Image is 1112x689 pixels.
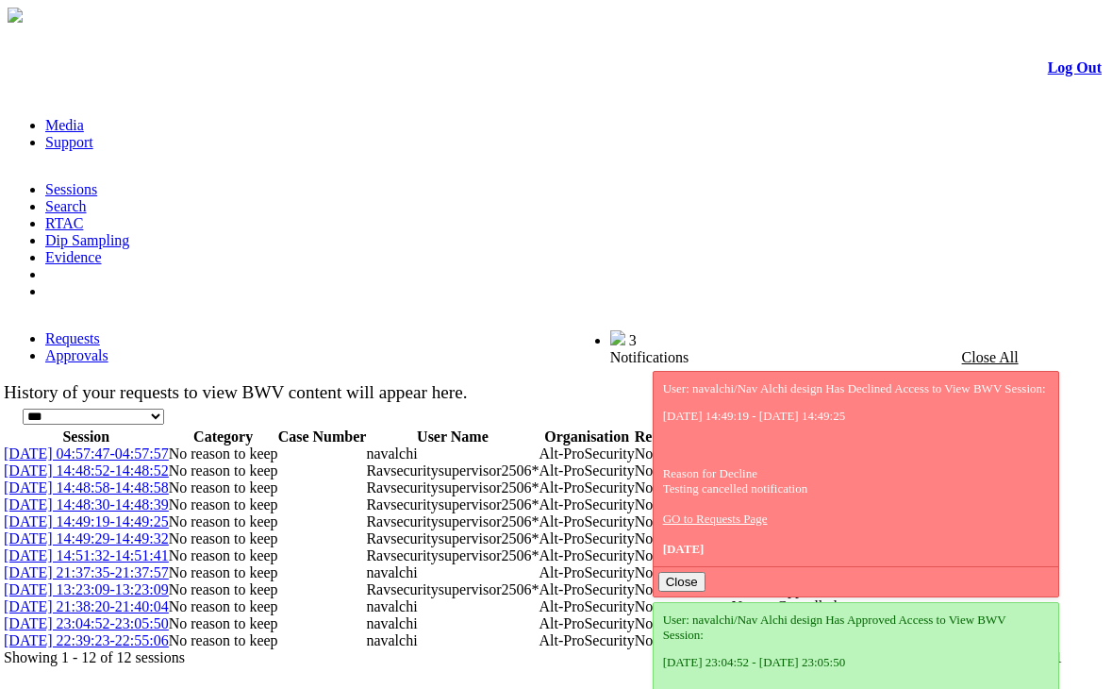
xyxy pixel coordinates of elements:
[169,429,278,445] th: Category
[663,542,705,556] span: [DATE]
[169,581,278,597] span: No reason to keep
[311,331,573,345] span: Welcome, [PERSON_NAME] design (General User)
[3,381,1096,404] td: History of your requests to view BWV content will appear here.
[4,564,169,580] a: [DATE] 21:37:35-21:37:57
[8,8,23,23] img: arrow-3.png
[4,530,169,546] a: [DATE] 14:49:29-14:49:32
[4,445,169,462] a: [DATE] 04:57:47-04:57:57
[663,512,768,526] a: GO to Requests Page
[45,347,108,363] a: Approvals
[45,198,87,214] a: Search
[169,530,278,546] span: No reason to keep
[45,215,83,231] a: RTAC
[169,632,278,648] span: No reason to keep
[169,496,278,513] span: No reason to keep
[169,615,278,631] span: No reason to keep
[4,547,169,563] a: [DATE] 14:51:32-14:51:41
[663,409,1049,424] p: [DATE] 14:49:19 - [DATE] 14:49:25
[610,349,1065,366] div: Notifications
[45,117,84,133] a: Media
[169,564,278,580] span: No reason to keep
[4,598,169,614] a: [DATE] 21:38:20-21:40:04
[169,598,278,614] span: No reason to keep
[610,330,625,345] img: bell25.png
[45,232,129,248] a: Dip Sampling
[4,462,169,479] a: [DATE] 14:48:52-14:48:52
[1048,59,1102,76] a: Log Out
[169,513,278,529] span: No reason to keep
[4,581,169,597] a: [DATE] 13:23:09-13:23:09
[4,429,169,445] th: Session
[4,649,185,665] span: Showing 1 - 12 of 12 sessions
[629,332,637,348] span: 3
[4,632,169,648] a: [DATE] 22:39:23-22:55:06
[663,381,1049,557] div: User: navalchi/Nav Alchi design Has Declined Access to View BWV Session: Reason for Decline Testi...
[45,249,102,265] a: Evidence
[169,445,278,462] span: No reason to keep
[4,513,169,529] a: [DATE] 14:49:19-14:49:25
[4,496,169,513] a: [DATE] 14:48:30-14:48:39
[45,330,100,346] a: Requests
[4,615,169,631] a: [DATE] 23:04:52-23:05:50
[278,429,367,445] span: Case Number
[169,547,278,563] span: No reason to keep
[658,572,705,592] button: Close
[962,349,1019,365] a: Close All
[663,655,1049,670] p: [DATE] 23:04:52 - [DATE] 23:05:50
[45,181,97,197] a: Sessions
[45,134,93,150] a: Support
[169,462,278,479] span: No reason to keep
[169,479,278,496] span: No reason to keep
[4,479,169,496] a: [DATE] 14:48:58-14:48:58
